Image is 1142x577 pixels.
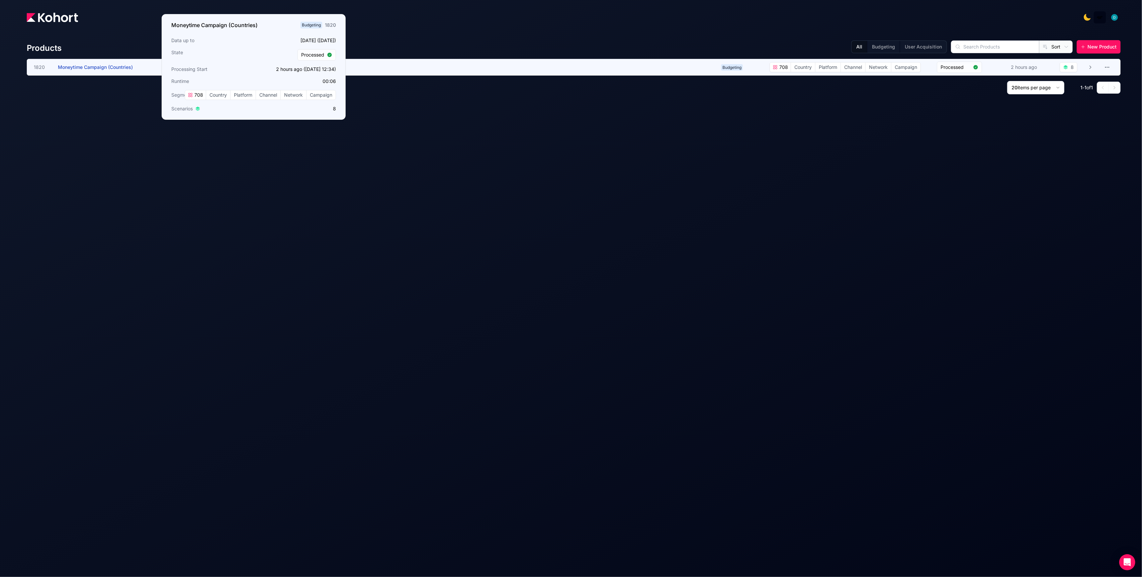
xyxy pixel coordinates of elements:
[815,63,841,72] span: Platform
[866,63,891,72] span: Network
[231,90,256,100] span: Platform
[900,41,947,53] button: User Acquisition
[256,37,336,44] p: [DATE] ([DATE])
[58,64,133,70] span: Moneytime Campaign (Countries)
[300,22,322,28] span: Budgeting
[1086,85,1091,90] span: of
[1012,85,1018,90] span: 20
[27,43,62,54] h4: Products
[34,59,1093,75] a: 1820Moneytime Campaign (Countries)Budgeting708CountryPlatformChannelNetworkCampaignProcessed2 hou...
[193,92,203,98] span: 708
[1007,81,1064,94] button: 20items per page
[256,66,336,73] p: 2 hours ago ([DATE] 12:34)
[1018,85,1051,90] span: items per page
[1080,85,1082,90] span: 1
[891,63,920,72] span: Campaign
[778,64,788,71] span: 708
[281,90,306,100] span: Network
[941,64,970,71] span: Processed
[1082,85,1084,90] span: -
[171,105,193,112] span: Scenarios
[27,13,78,22] img: Kohort logo
[1091,85,1093,90] span: 1
[1084,85,1086,90] span: 1
[1051,43,1060,50] span: Sort
[171,21,258,29] h3: Moneytime Campaign (Countries)
[171,66,252,73] h3: Processing Start
[1119,554,1135,570] div: Open Intercom Messenger
[951,41,1039,53] input: Search Products
[206,90,230,100] span: Country
[1077,40,1121,54] button: New Product
[34,64,50,71] span: 1820
[171,37,252,44] h3: Data up to
[721,64,743,71] span: Budgeting
[791,63,815,72] span: Country
[301,52,324,58] span: Processed
[171,49,252,61] h3: State
[171,78,252,85] h3: Runtime
[323,78,336,84] app-duration-counter: 00:06
[256,90,280,100] span: Channel
[1087,43,1117,50] span: New Product
[256,105,336,112] p: 8
[325,22,336,28] div: 1820
[1096,14,1103,21] img: logo_MoneyTimeLogo_1_20250619094856634230.png
[841,63,865,72] span: Channel
[306,90,336,100] span: Campaign
[1071,64,1074,71] div: 8
[1009,63,1038,72] div: 2 hours ago
[852,41,867,53] button: All
[171,92,193,98] span: Segments
[867,41,900,53] button: Budgeting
